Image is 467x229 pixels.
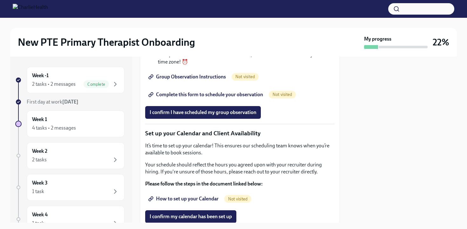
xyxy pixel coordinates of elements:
[84,82,109,87] span: Complete
[145,71,230,83] a: Group Observation Instructions
[217,52,251,58] strong: Mountain Time
[269,92,296,97] span: Not visited
[158,51,335,65] li: Group sessions are listed in , so make sure to convert to your local time zone! ⏰
[32,179,48,186] h6: Week 3
[232,74,259,79] span: Not visited
[32,72,49,79] h6: Week -1
[15,174,125,201] a: Week 31 task
[27,99,78,105] span: First day at work
[15,67,125,93] a: Week -12 tasks • 2 messagesComplete
[433,37,449,48] h3: 22%
[150,109,256,116] span: I confirm I have scheduled my group observation
[364,36,391,43] strong: My progress
[32,116,47,123] h6: Week 1
[145,181,263,187] strong: Please follow the steps in the document linked below:
[224,197,251,201] span: Not visited
[62,99,78,105] strong: [DATE]
[32,81,76,88] div: 2 tasks • 2 messages
[150,91,263,98] span: Complete this form to schedule your observation
[150,213,232,220] span: I confirm my calendar has been set up
[32,188,44,195] div: 1 task
[150,196,219,202] span: How to set up your Calendar
[15,142,125,169] a: Week 22 tasks
[150,74,226,80] span: Group Observation Instructions
[13,4,48,14] img: CharlieHealth
[145,142,335,156] p: It’s time to set up your calendar! This ensures our scheduling team knows when you’re available t...
[32,125,76,131] div: 4 tasks • 2 messages
[145,192,223,205] a: How to set up your Calendar
[32,148,47,155] h6: Week 2
[145,210,236,223] button: I confirm my calendar has been set up
[18,36,195,49] h2: New PTE Primary Therapist Onboarding
[145,88,267,101] a: Complete this form to schedule your observation
[32,211,48,218] h6: Week 4
[15,111,125,137] a: Week 14 tasks • 2 messages
[32,156,47,163] div: 2 tasks
[145,129,335,138] p: Set up your Calendar and Client Availability
[145,106,261,119] button: I confirm I have scheduled my group observation
[32,220,44,227] div: 1 task
[145,161,335,175] p: Your schedule should reflect the hours you agreed upon with your recruiter during hiring. If you'...
[15,98,125,105] a: First day at work[DATE]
